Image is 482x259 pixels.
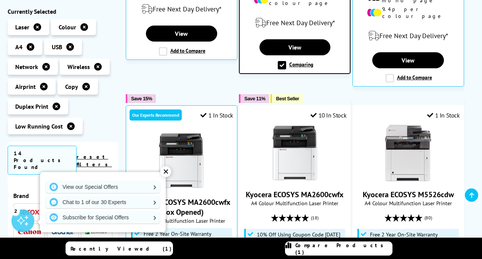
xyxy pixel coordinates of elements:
div: 1 In Stock [427,111,460,119]
span: Laser [15,23,29,31]
span: A4 Colour Multifunction Laser Printer [243,199,346,207]
div: modal_delivery [357,25,460,47]
a: View our Special Offers [46,181,160,193]
div: modal_delivery [243,12,346,34]
span: Low Running Cost [15,122,63,130]
div: 10 In Stock [311,111,346,119]
a: Kyocera ECOSYS MA2600cwfx (Box Opened) [153,183,210,191]
span: Colour [59,23,76,31]
span: 10% Off Using Coupon Code [DATE] [257,232,340,238]
img: Kyocera ECOSYS MA2600cwfx (Box Opened) [153,132,210,190]
span: Save 15% [131,96,152,101]
span: Free 2 Year On-Site Warranty [370,232,438,238]
button: Save 11% [239,94,269,103]
button: Save 15% [126,94,156,103]
span: Airprint [15,83,36,90]
label: Add to Compare [159,47,205,56]
span: Free 2 Year On-Site Warranty [144,231,211,237]
span: Wireless [67,63,90,71]
span: A4 [15,43,22,51]
img: Kyocera ECOSYS M5526cdw [380,125,437,182]
a: Xerox [18,208,41,217]
span: 14 Products Found [8,146,77,175]
div: Currently Selected [8,8,118,15]
span: A4 Colour Multifunction Laser Printer [357,199,460,207]
div: Our Experts Recommend [130,109,182,121]
span: Duplex Print [15,103,48,110]
span: Save 11% [244,96,265,101]
span: (80) [424,211,432,225]
label: Comparing [278,61,313,69]
span: (18) [311,211,319,225]
a: Recently Viewed (1) [66,241,173,256]
span: Compare Products (1) [295,242,392,256]
a: Kyocera ECOSYS M5526cdw [363,190,454,199]
a: View [146,26,217,42]
div: 2 [11,207,20,215]
a: Kyocera ECOSYS MA2600cwfx [266,176,323,183]
a: Kyocera ECOSYS MA2600cwfx (Box Opened) [133,197,231,217]
a: Kyocera ECOSYS MA2600cwfx [246,190,344,199]
a: Kyocera ECOSYS M5526cdw [380,176,437,183]
div: 1 In Stock [200,111,233,119]
a: View [259,39,330,55]
div: ✕ [160,166,171,177]
span: Network [15,63,38,71]
label: Add to Compare [386,74,432,82]
a: reset filters [77,153,112,168]
a: View [372,52,444,68]
span: USB [52,43,62,51]
button: Best Seller [271,94,303,103]
span: A4 Colour Multifunction Laser Printer [130,217,233,224]
a: Subscribe for Special Offers [46,211,160,224]
a: Compare Products (1) [285,241,392,256]
li: 9.4p per colour page [367,6,450,19]
span: Best Seller [276,96,299,101]
span: Copy [65,83,78,90]
span: Brand [13,192,112,199]
img: Kyocera ECOSYS MA2600cwfx [266,125,323,182]
span: Recently Viewed (1) [70,245,172,252]
a: Chat to 1 of our 30 Experts [46,196,160,208]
